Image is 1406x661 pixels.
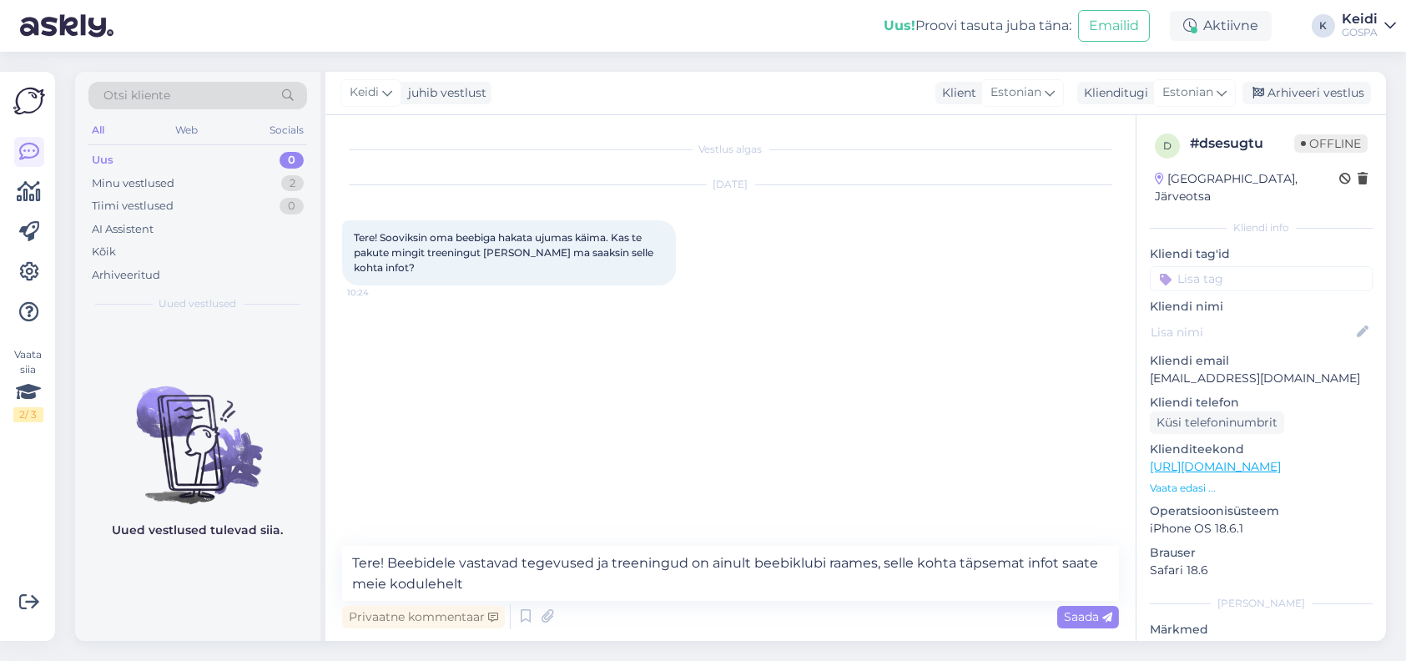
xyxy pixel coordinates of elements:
div: GOSPA [1342,26,1378,39]
input: Lisa tag [1150,266,1373,291]
div: Küsi telefoninumbrit [1150,411,1284,434]
div: Klienditugi [1077,84,1148,102]
a: [URL][DOMAIN_NAME] [1150,459,1281,474]
span: Offline [1294,134,1368,153]
a: KeidiGOSPA [1342,13,1396,39]
p: Kliendi tag'id [1150,245,1373,263]
div: AI Assistent [92,221,154,238]
span: Tere! Sooviksin oma beebiga hakata ujumas käima. Kas te pakute mingit treeningut [PERSON_NAME] ma... [354,231,656,274]
div: # dsesugtu [1190,134,1294,154]
div: 2 [281,175,304,192]
div: Privaatne kommentaar [342,606,505,628]
div: [GEOGRAPHIC_DATA], Järveotsa [1155,170,1339,205]
div: Socials [266,119,307,141]
b: Uus! [884,18,915,33]
div: 0 [280,152,304,169]
div: Vestlus algas [342,142,1119,157]
p: Kliendi telefon [1150,394,1373,411]
button: Emailid [1078,10,1150,42]
p: [EMAIL_ADDRESS][DOMAIN_NAME] [1150,370,1373,387]
p: Kliendi email [1150,352,1373,370]
div: Vaata siia [13,347,43,422]
p: Operatsioonisüsteem [1150,502,1373,520]
span: 10:24 [347,286,410,299]
div: Arhiveeri vestlus [1242,82,1371,104]
span: Estonian [990,83,1041,102]
span: Estonian [1162,83,1213,102]
div: juhib vestlust [401,84,486,102]
span: Keidi [350,83,379,102]
p: Kliendi nimi [1150,298,1373,315]
p: Brauser [1150,544,1373,562]
div: All [88,119,108,141]
p: Safari 18.6 [1150,562,1373,579]
input: Lisa nimi [1151,323,1353,341]
div: 0 [280,198,304,214]
div: [DATE] [342,177,1119,192]
div: 2 / 3 [13,407,43,422]
div: Tiimi vestlused [92,198,174,214]
p: Klienditeekond [1150,441,1373,458]
div: Uus [92,152,113,169]
div: Kõik [92,244,116,260]
div: Proovi tasuta juba täna: [884,16,1071,36]
div: Kliendi info [1150,220,1373,235]
p: Märkmed [1150,621,1373,638]
div: Klient [935,84,976,102]
span: Saada [1064,609,1112,624]
textarea: Tere! Beebidele vastavad tegevused ja treeningud on ainult beebiklubi raames, selle kohta täpsema... [342,546,1119,601]
div: K [1312,14,1335,38]
p: Vaata edasi ... [1150,481,1373,496]
img: Askly Logo [13,85,45,117]
span: Otsi kliente [103,87,170,104]
div: Aktiivne [1170,11,1272,41]
p: Uued vestlused tulevad siia. [113,522,284,539]
p: iPhone OS 18.6.1 [1150,520,1373,537]
div: [PERSON_NAME] [1150,596,1373,611]
span: d [1163,139,1172,152]
img: No chats [75,356,320,507]
div: Arhiveeritud [92,267,160,284]
span: Uued vestlused [159,296,237,311]
div: Minu vestlused [92,175,174,192]
div: Web [173,119,202,141]
div: Keidi [1342,13,1378,26]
